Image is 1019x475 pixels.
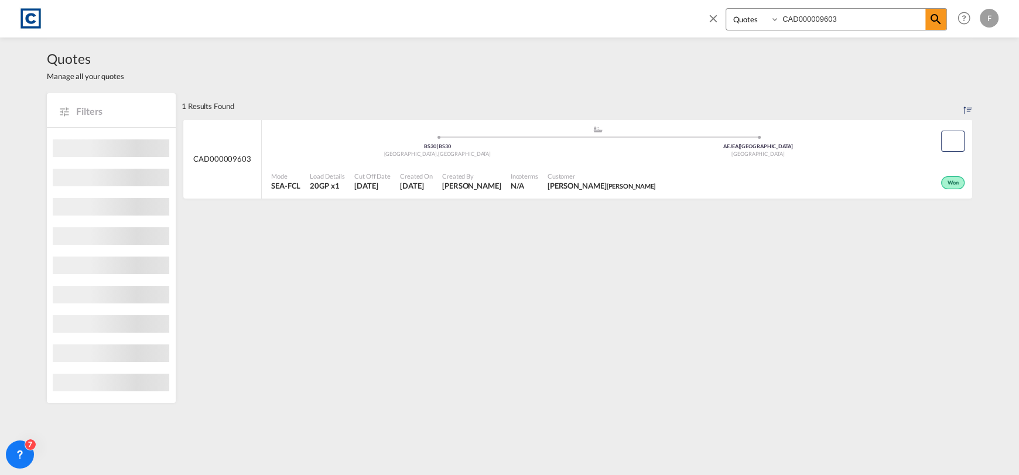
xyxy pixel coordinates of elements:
span: Customer [548,172,655,180]
span: Created By [442,172,501,180]
div: Help [954,8,980,29]
span: Cut Off Date [354,172,391,180]
span: icon-magnify [925,9,946,30]
span: [PERSON_NAME] [606,182,655,190]
span: BS30 [439,143,451,149]
span: Anthony Lomax [442,180,501,191]
span: AEJEA [GEOGRAPHIC_DATA] [723,143,793,149]
button: Copy Quote [941,131,965,152]
span: Jordan Hawley Hawley [548,180,655,191]
md-icon: assets/icons/custom/ship-fill.svg [591,127,605,132]
span: Filters [76,105,164,118]
span: CAD000009603 [193,153,251,164]
div: F [980,9,999,28]
span: , [437,151,438,157]
md-icon: assets/icons/custom/copyQuote.svg [946,134,960,148]
span: Manage all your quotes [47,71,124,81]
span: Quotes [47,49,124,68]
span: | [738,143,740,149]
div: CAD000009603 assets/icons/custom/ship-fill.svgassets/icons/custom/roll-o-plane.svgOrigin United K... [183,119,972,199]
span: Help [954,8,974,28]
span: Incoterms [511,172,538,180]
span: [GEOGRAPHIC_DATA] [731,151,784,157]
span: [GEOGRAPHIC_DATA] [438,151,491,157]
span: icon-close [707,8,726,36]
div: Won [941,176,965,189]
span: [GEOGRAPHIC_DATA] [384,151,437,157]
span: Mode [271,172,300,180]
md-icon: icon-magnify [929,12,943,26]
img: 1fdb9190129311efbfaf67cbb4249bed.jpeg [18,5,44,32]
span: 4 Sep 2025 [354,180,391,191]
span: BS30 [424,143,439,149]
span: Won [948,179,962,187]
md-icon: icon-close [707,12,720,25]
div: 1 Results Found [182,93,234,119]
input: Enter Quotation Number [779,9,925,29]
span: SEA-FCL [271,180,300,191]
span: 20GP x 1 [310,180,345,191]
span: Created On [400,172,433,180]
span: | [437,143,439,149]
span: 4 Sep 2025 [400,180,433,191]
div: N/A [511,180,524,191]
span: Load Details [310,172,345,180]
div: Sort by: Created On [963,93,972,119]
